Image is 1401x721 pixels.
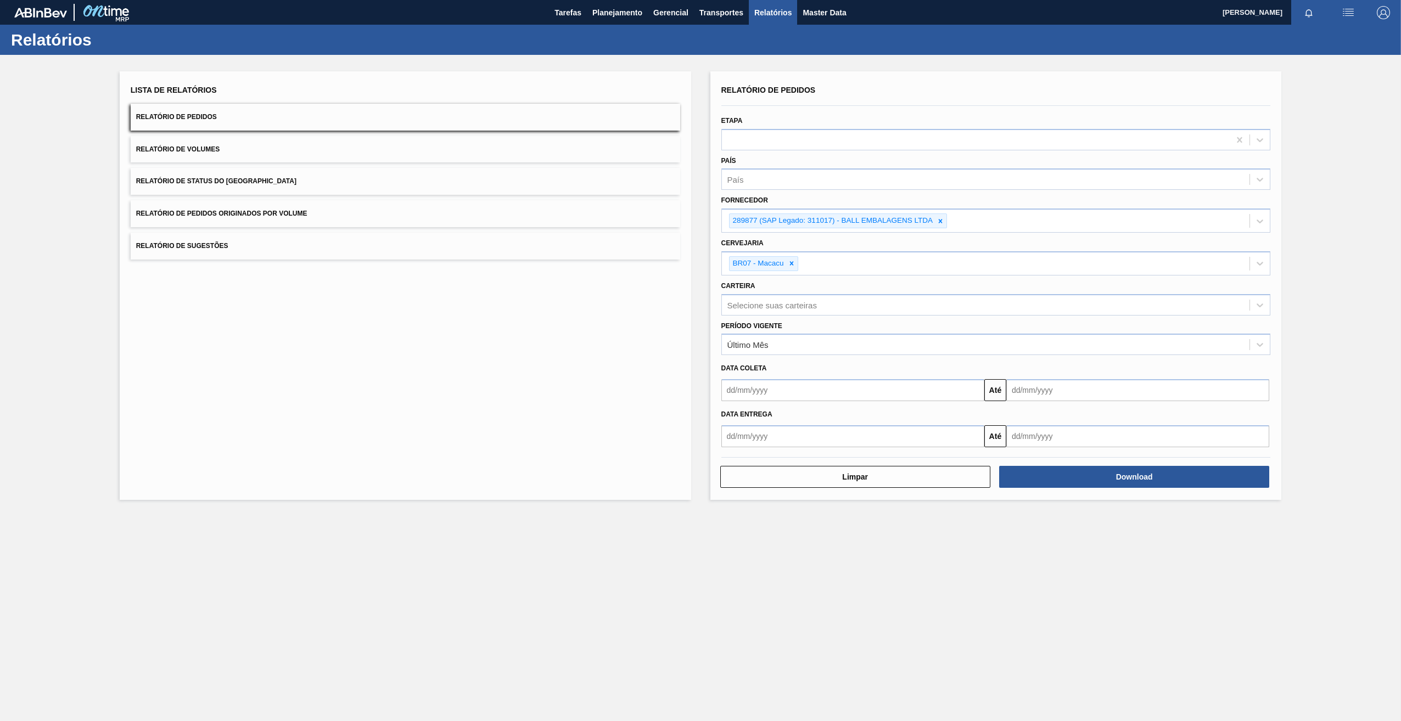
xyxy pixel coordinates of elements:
[721,379,984,401] input: dd/mm/yyyy
[11,33,206,46] h1: Relatórios
[1006,379,1269,401] input: dd/mm/yyyy
[131,136,680,163] button: Relatório de Volumes
[720,466,990,488] button: Limpar
[721,364,767,372] span: Data coleta
[1291,5,1326,20] button: Notificações
[136,242,228,250] span: Relatório de Sugestões
[131,86,217,94] span: Lista de Relatórios
[1342,6,1355,19] img: userActions
[721,425,984,447] input: dd/mm/yyyy
[721,117,743,125] label: Etapa
[699,6,743,19] span: Transportes
[727,340,769,350] div: Último Mês
[1377,6,1390,19] img: Logout
[803,6,846,19] span: Master Data
[730,257,786,271] div: BR07 - Macacu
[554,6,581,19] span: Tarefas
[136,145,220,153] span: Relatório de Volumes
[1006,425,1269,447] input: dd/mm/yyyy
[14,8,67,18] img: TNhmsLtSVTkK8tSr43FrP2fwEKptu5GPRR3wAAAABJRU5ErkJggg==
[653,6,688,19] span: Gerencial
[131,233,680,260] button: Relatório de Sugestões
[727,175,744,184] div: País
[721,239,764,247] label: Cervejaria
[592,6,642,19] span: Planejamento
[721,282,755,290] label: Carteira
[721,157,736,165] label: País
[754,6,792,19] span: Relatórios
[136,177,296,185] span: Relatório de Status do [GEOGRAPHIC_DATA]
[999,466,1269,488] button: Download
[131,104,680,131] button: Relatório de Pedidos
[984,379,1006,401] button: Até
[730,214,934,228] div: 289877 (SAP Legado: 311017) - BALL EMBALAGENS LTDA
[136,113,217,121] span: Relatório de Pedidos
[136,210,307,217] span: Relatório de Pedidos Originados por Volume
[131,168,680,195] button: Relatório de Status do [GEOGRAPHIC_DATA]
[727,300,817,309] div: Selecione suas carteiras
[721,196,768,204] label: Fornecedor
[721,410,772,418] span: Data entrega
[984,425,1006,447] button: Até
[131,200,680,227] button: Relatório de Pedidos Originados por Volume
[721,322,782,330] label: Período Vigente
[721,86,816,94] span: Relatório de Pedidos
